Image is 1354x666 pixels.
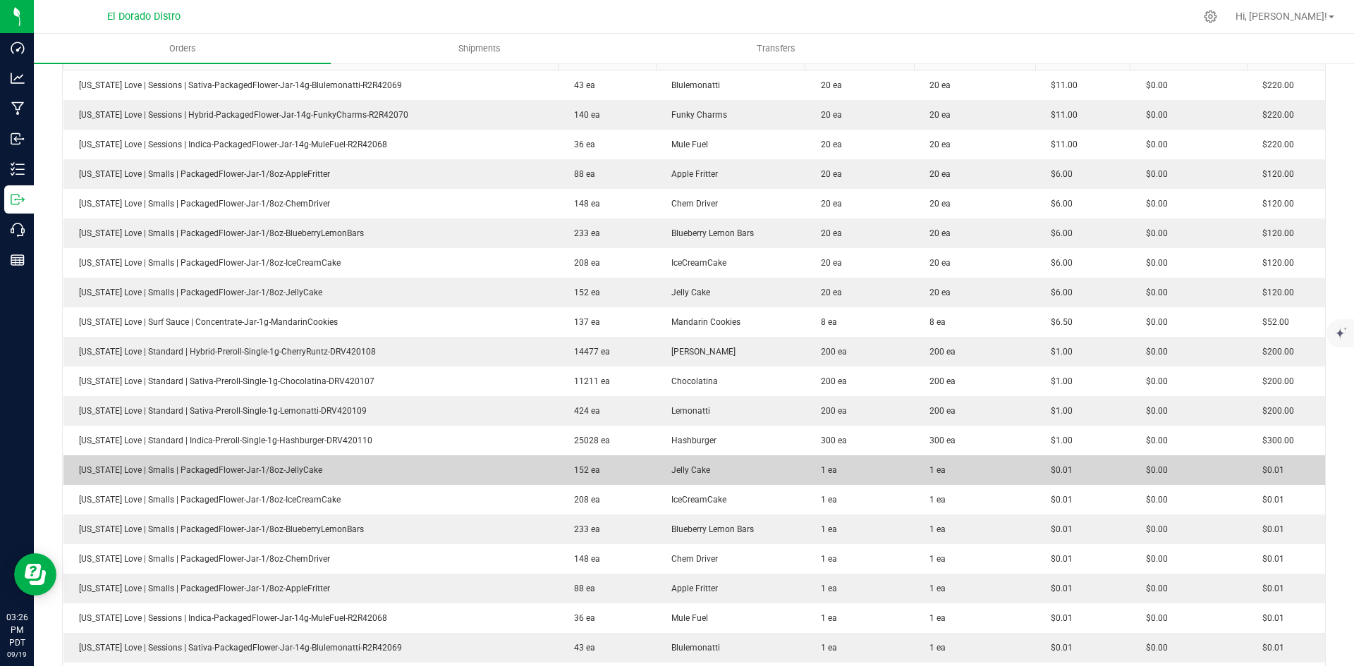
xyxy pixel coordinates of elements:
span: $0.00 [1139,110,1168,120]
span: $0.00 [1139,643,1168,653]
span: 1 ea [814,643,837,653]
span: $1.00 [1044,436,1073,445]
span: [US_STATE] Love | Smalls | PackagedFlower-Jar-1/8oz-BlueberryLemonBars [72,228,364,238]
span: $0.00 [1139,199,1168,209]
span: Orders [150,42,215,55]
span: 20 ea [814,169,842,179]
span: 20 ea [922,258,951,268]
span: Blueberry Lemon Bars [664,228,754,238]
span: $0.01 [1044,584,1073,593]
inline-svg: Inbound [11,132,25,146]
span: $0.00 [1139,376,1168,386]
span: [US_STATE] Love | Standard | Sativa-Preroll-Single-1g-Lemonatti-DRV420109 [72,406,367,416]
span: [US_STATE] Love | Sessions | Indica-PackagedFlower-Jar-14g-MuleFuel-R2R42068 [72,140,387,149]
span: Jelly Cake [664,288,710,297]
span: [US_STATE] Love | Smalls | PackagedFlower-Jar-1/8oz-AppleFritter [72,169,330,179]
span: 1 ea [922,613,946,623]
span: $1.00 [1044,376,1073,386]
span: 88 ea [567,584,595,593]
span: 25028 ea [567,436,610,445]
span: $6.00 [1044,288,1073,297]
span: $11.00 [1044,140,1078,149]
span: 20 ea [922,110,951,120]
span: [US_STATE] Love | Sessions | Indica-PackagedFlower-Jar-14g-MuleFuel-R2R42068 [72,613,387,623]
span: Mandarin Cookies [664,317,740,327]
span: $120.00 [1255,199,1294,209]
span: 200 ea [922,406,956,416]
span: IceCreamCake [664,495,726,505]
span: 200 ea [814,347,847,357]
span: $0.00 [1139,140,1168,149]
inline-svg: Call Center [11,223,25,237]
span: [US_STATE] Love | Sessions | Sativa-PackagedFlower-Jar-14g-Blulemonatti-R2R42069 [72,80,402,90]
span: 20 ea [814,80,842,90]
span: Apple Fritter [664,169,718,179]
span: $6.50 [1044,317,1073,327]
span: 43 ea [567,643,595,653]
span: $0.01 [1255,465,1284,475]
span: 88 ea [567,169,595,179]
span: Chem Driver [664,199,718,209]
span: 20 ea [922,199,951,209]
span: $220.00 [1255,110,1294,120]
span: 1 ea [922,643,946,653]
span: $0.00 [1139,524,1168,534]
span: IceCreamCake [664,258,726,268]
span: Hashburger [664,436,716,445]
span: $0.00 [1139,495,1168,505]
span: $120.00 [1255,169,1294,179]
span: 36 ea [567,613,595,623]
span: Transfers [738,42,815,55]
span: 1 ea [922,465,946,475]
inline-svg: Dashboard [11,41,25,55]
inline-svg: Reports [11,253,25,267]
span: 233 ea [567,228,600,238]
span: Jelly Cake [664,465,710,475]
span: [US_STATE] Love | Smalls | PackagedFlower-Jar-1/8oz-JellyCake [72,465,322,475]
span: [US_STATE] Love | Surf Sauce | Concentrate-Jar-1g-MandarinCookies [72,317,338,327]
span: $200.00 [1255,406,1294,416]
span: $0.01 [1255,584,1284,593]
span: [US_STATE] Love | Smalls | PackagedFlower-Jar-1/8oz-AppleFritter [72,584,330,593]
span: $0.00 [1139,258,1168,268]
span: 208 ea [567,495,600,505]
span: [PERSON_NAME] [664,347,736,357]
span: 1 ea [814,584,837,593]
span: 20 ea [922,169,951,179]
span: $6.00 [1044,169,1073,179]
span: 1 ea [922,584,946,593]
span: $0.00 [1139,288,1168,297]
a: Transfers [628,34,925,63]
span: $120.00 [1255,288,1294,297]
span: $120.00 [1255,228,1294,238]
span: $1.00 [1044,406,1073,416]
span: Chocolatina [664,376,718,386]
span: Mule Fuel [664,140,708,149]
span: $0.01 [1255,643,1284,653]
span: [US_STATE] Love | Standard | Hybrid-Preroll-Single-1g-CherryRuntz-DRV420108 [72,347,376,357]
span: 20 ea [814,110,842,120]
span: 300 ea [814,436,847,445]
span: El Dorado Distro [107,11,181,23]
span: [US_STATE] Love | Smalls | PackagedFlower-Jar-1/8oz-IceCreamCake [72,258,341,268]
span: Apple Fritter [664,584,718,593]
span: $300.00 [1255,436,1294,445]
p: 09/19 [6,649,28,660]
inline-svg: Inventory [11,162,25,176]
inline-svg: Outbound [11,192,25,206]
span: 20 ea [814,288,842,297]
span: 20 ea [922,140,951,149]
span: $0.00 [1139,228,1168,238]
span: 43 ea [567,80,595,90]
span: Mule Fuel [664,613,708,623]
span: 1 ea [814,613,837,623]
span: 140 ea [567,110,600,120]
span: 36 ea [567,140,595,149]
span: 20 ea [922,80,951,90]
span: $0.01 [1255,495,1284,505]
span: [US_STATE] Love | Sessions | Sativa-PackagedFlower-Jar-14g-Blulemonatti-R2R42069 [72,643,402,653]
span: $220.00 [1255,80,1294,90]
span: 148 ea [567,554,600,564]
span: 1 ea [922,524,946,534]
span: Blueberry Lemon Bars [664,524,754,534]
